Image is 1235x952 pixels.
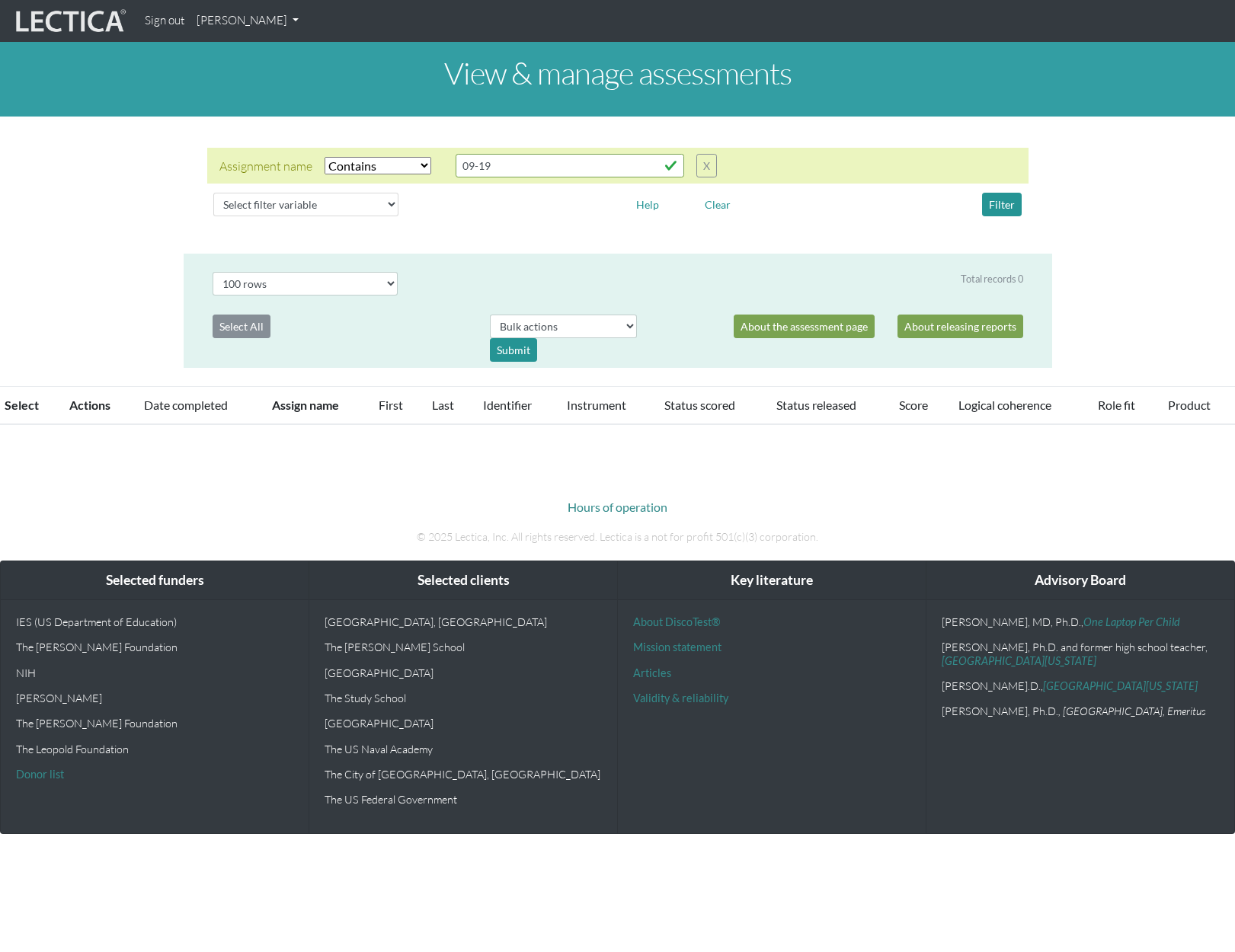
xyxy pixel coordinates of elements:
[144,398,228,412] a: Date completed
[897,315,1023,338] a: About releasing reports
[12,7,126,36] img: lecticalive
[1,561,309,600] div: Selected funders
[325,768,602,781] p: The City of [GEOGRAPHIC_DATA], [GEOGRAPHIC_DATA]
[776,398,856,412] a: Status released
[325,641,602,653] p: The [PERSON_NAME] School
[325,666,602,679] p: [GEOGRAPHIC_DATA]
[16,615,293,628] p: IES (US Department of Education)
[942,654,1096,667] a: [GEOGRAPHIC_DATA][US_STATE]
[1083,615,1180,628] a: One Laptop Per Child
[213,315,270,338] button: Select All
[629,196,666,210] a: Help
[942,641,1219,667] p: [PERSON_NAME], Ph.D. and former high school teacher,
[961,272,1023,286] div: Total records 0
[942,704,1219,717] p: [PERSON_NAME], Ph.D.
[1043,679,1198,692] a: [GEOGRAPHIC_DATA][US_STATE]
[982,193,1022,216] button: Filter
[16,641,293,653] p: The [PERSON_NAME] Foundation
[926,561,1234,600] div: Advisory Board
[958,398,1051,412] a: Logical coherence
[325,743,602,756] p: The US Naval Academy
[942,615,1219,628] p: [PERSON_NAME], MD, Ph.D.,
[664,398,735,412] a: Status scored
[618,561,926,600] div: Key literature
[16,692,293,704] p: [PERSON_NAME]
[568,500,667,514] a: Hours of operation
[899,398,928,412] a: Score
[1168,398,1211,412] a: Product
[60,387,135,425] th: Actions
[16,717,293,730] p: The [PERSON_NAME] Foundation
[633,615,720,628] a: About DiscoTest®
[263,387,370,425] th: Assign name
[567,398,626,412] a: Instrument
[633,666,671,679] a: Articles
[325,717,602,730] p: [GEOGRAPHIC_DATA]
[942,679,1219,692] p: [PERSON_NAME].D.,
[325,692,602,704] p: The Study School
[633,692,728,704] a: Validity & reliability
[633,641,721,653] a: Mission statement
[16,666,293,679] p: NIH
[629,193,666,216] button: Help
[309,561,617,600] div: Selected clients
[696,154,717,177] button: X
[1058,704,1206,717] em: , [GEOGRAPHIC_DATA], Emeritus
[219,157,312,175] div: Assignment name
[490,338,537,362] div: Submit
[325,793,602,806] p: The US Federal Government
[1098,398,1135,412] a: Role fit
[16,768,64,781] a: Donor list
[734,315,875,338] a: About the assessment page
[325,615,602,628] p: [GEOGRAPHIC_DATA], [GEOGRAPHIC_DATA]
[483,398,532,412] a: Identifier
[698,193,737,216] button: Clear
[16,743,293,756] p: The Leopold Foundation
[432,398,454,412] a: Last
[195,529,1041,545] p: © 2025 Lectica, Inc. All rights reserved. Lectica is a not for profit 501(c)(3) corporation.
[190,6,305,36] a: [PERSON_NAME]
[139,6,190,36] a: Sign out
[379,398,403,412] a: First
